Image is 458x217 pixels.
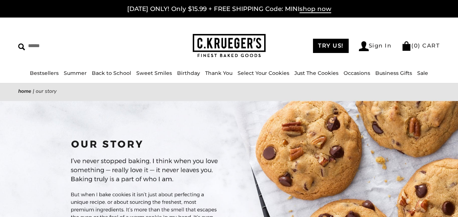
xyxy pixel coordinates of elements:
nav: breadcrumbs [18,87,440,95]
a: Just The Cookies [294,70,338,76]
a: Birthday [177,70,200,76]
a: Business Gifts [375,70,412,76]
a: Bestsellers [30,70,59,76]
img: Search [18,43,25,50]
a: Home [18,88,31,95]
span: Our Story [36,88,56,95]
span: 0 [414,42,418,49]
a: Sweet Smiles [136,70,172,76]
a: Summer [64,70,87,76]
a: [DATE] ONLY! Only $15.99 + FREE SHIPPING Code: MINIshop now [127,5,331,13]
a: Thank You [205,70,232,76]
img: Account [359,41,369,51]
a: Select Your Cookies [238,70,289,76]
a: TRY US! [313,39,349,53]
a: (0) CART [402,42,440,49]
a: Back to School [92,70,131,76]
a: Sign In [359,41,392,51]
a: Sale [417,70,428,76]
a: Occasions [344,70,370,76]
img: Bag [402,41,411,51]
img: C.KRUEGER'S [193,34,266,58]
span: shop now [300,5,331,13]
span: | [33,88,34,95]
input: Search [18,40,114,52]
